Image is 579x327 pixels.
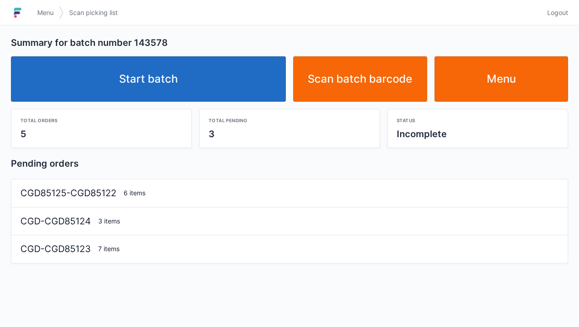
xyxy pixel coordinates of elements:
div: 3 items [95,217,562,226]
span: Menu [37,8,54,17]
div: 3 [209,128,370,140]
div: 5 [20,128,182,140]
a: Start batch [11,56,286,102]
div: CGD85125-CGD85122 [17,187,120,200]
h2: Summary for batch number 143578 [11,36,568,49]
img: svg> [59,2,64,24]
div: 6 items [120,188,562,198]
a: Logout [542,5,568,21]
div: Status [397,117,559,124]
div: Incomplete [397,128,559,140]
a: Scan picking list [64,5,123,21]
div: CGD-CGD85124 [17,215,95,228]
div: Total orders [20,117,182,124]
span: Scan picking list [69,8,118,17]
h2: Pending orders [11,157,568,170]
img: logo-small.jpg [11,5,25,20]
a: Scan batch barcode [293,56,427,102]
div: 7 items [95,244,562,253]
div: CGD-CGD85123 [17,243,95,256]
span: Logout [547,8,568,17]
a: Menu [32,5,59,21]
div: Total pending [209,117,370,124]
a: Menu [434,56,569,102]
